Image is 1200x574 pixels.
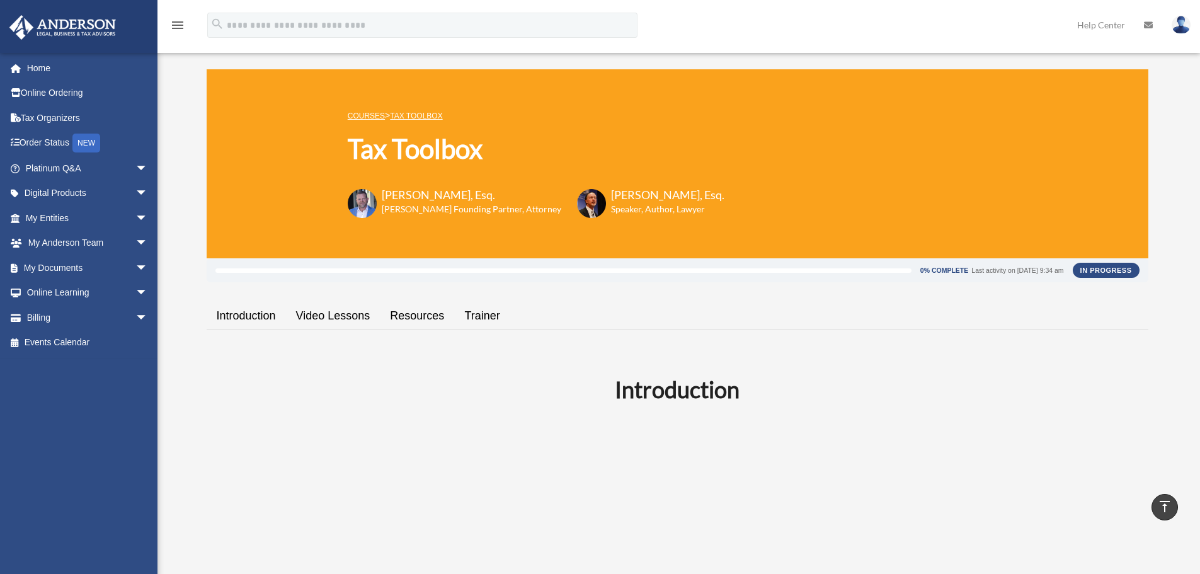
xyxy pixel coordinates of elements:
[1172,16,1191,34] img: User Pic
[214,374,1141,405] h2: Introduction
[611,203,709,215] h6: Speaker, Author, Lawyer
[9,181,167,206] a: Digital Productsarrow_drop_down
[920,267,968,274] div: 0% Complete
[971,267,1063,274] div: Last activity on [DATE] 9:34 am
[135,255,161,281] span: arrow_drop_down
[6,15,120,40] img: Anderson Advisors Platinum Portal
[9,205,167,231] a: My Entitiesarrow_drop_down
[135,305,161,331] span: arrow_drop_down
[9,81,167,106] a: Online Ordering
[348,189,377,218] img: Toby-circle-head.png
[348,112,385,120] a: COURSES
[9,55,167,81] a: Home
[9,130,167,156] a: Order StatusNEW
[170,22,185,33] a: menu
[207,298,286,334] a: Introduction
[210,17,224,31] i: search
[1073,263,1140,278] div: In Progress
[135,181,161,207] span: arrow_drop_down
[382,187,561,203] h3: [PERSON_NAME], Esq.
[348,108,724,123] p: >
[611,187,724,203] h3: [PERSON_NAME], Esq.
[380,298,454,334] a: Resources
[382,203,561,215] h6: [PERSON_NAME] Founding Partner, Attorney
[390,112,442,120] a: Tax Toolbox
[9,231,167,256] a: My Anderson Teamarrow_drop_down
[348,130,724,168] h1: Tax Toolbox
[454,298,510,334] a: Trainer
[9,330,167,355] a: Events Calendar
[9,105,167,130] a: Tax Organizers
[72,134,100,152] div: NEW
[170,18,185,33] i: menu
[9,255,167,280] a: My Documentsarrow_drop_down
[135,280,161,306] span: arrow_drop_down
[1157,499,1172,514] i: vertical_align_top
[577,189,606,218] img: Scott-Estill-Headshot.png
[286,298,380,334] a: Video Lessons
[9,305,167,330] a: Billingarrow_drop_down
[135,156,161,181] span: arrow_drop_down
[135,205,161,231] span: arrow_drop_down
[1151,494,1178,520] a: vertical_align_top
[9,156,167,181] a: Platinum Q&Aarrow_drop_down
[9,280,167,306] a: Online Learningarrow_drop_down
[135,231,161,256] span: arrow_drop_down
